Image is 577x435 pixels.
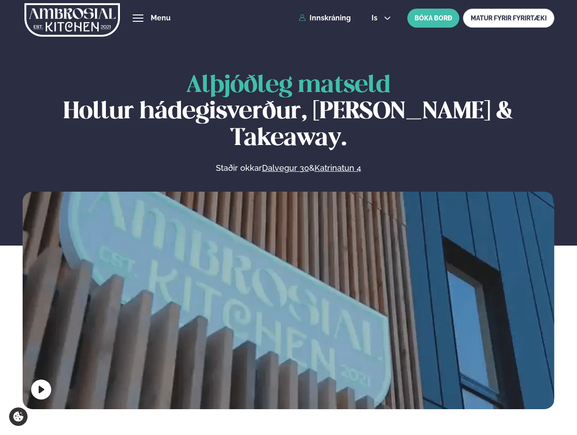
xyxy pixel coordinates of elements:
[186,74,391,97] span: Alþjóðleg matseld
[23,72,554,152] h1: Hollur hádegisverður, [PERSON_NAME] & Takeaway.
[117,163,459,174] p: Staðir okkar &
[262,163,309,174] a: Dalvegur 30
[133,13,143,24] button: hamburger
[9,407,28,426] a: Cookie settings
[372,14,380,22] span: is
[315,163,361,174] a: Katrinatun 4
[299,14,351,22] a: Innskráning
[364,14,398,22] button: is
[463,9,554,28] a: MATUR FYRIR FYRIRTÆKI
[24,1,120,39] img: logo
[407,9,459,28] button: BÓKA BORÐ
